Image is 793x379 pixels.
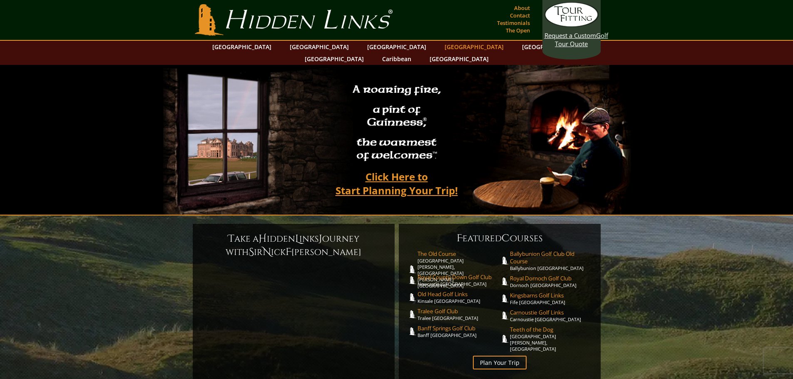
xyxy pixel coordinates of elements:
[510,275,592,282] span: Royal Dornoch Golf Club
[473,356,527,369] a: Plan Your Trip
[407,232,592,245] h6: eatured ourses
[295,232,299,245] span: L
[518,41,585,53] a: [GEOGRAPHIC_DATA]
[418,325,500,338] a: Banff Springs Golf ClubBanff [GEOGRAPHIC_DATA]
[418,290,500,298] span: Old Head Golf Links
[544,2,599,48] a: Request a CustomGolf Tour Quote
[201,232,386,259] h6: ake a idden inks ourney with ir ick [PERSON_NAME]
[249,245,254,259] span: S
[259,232,267,245] span: H
[510,326,592,333] span: Teeth of the Dog
[510,250,592,265] span: Ballybunion Golf Club Old Course
[457,232,462,245] span: F
[418,273,500,287] a: Royal County Down Golf ClubNewcastle [GEOGRAPHIC_DATA]
[418,273,500,281] span: Royal County Down Golf Club
[510,292,592,305] a: Kingsbarns Golf LinksFife [GEOGRAPHIC_DATA]
[418,307,500,321] a: Tralee Golf ClubTralee [GEOGRAPHIC_DATA]
[510,292,592,299] span: Kingsbarns Golf Links
[544,31,596,40] span: Request a Custom
[510,326,592,352] a: Teeth of the Dog[GEOGRAPHIC_DATA][PERSON_NAME], [GEOGRAPHIC_DATA]
[418,250,500,289] a: The Old Course[GEOGRAPHIC_DATA][PERSON_NAME], [GEOGRAPHIC_DATA][PERSON_NAME] [GEOGRAPHIC_DATA]
[512,2,532,14] a: About
[319,232,322,245] span: J
[418,307,500,315] span: Tralee Golf Club
[378,53,415,65] a: Caribbean
[440,41,508,53] a: [GEOGRAPHIC_DATA]
[418,325,500,332] span: Banff Springs Golf Club
[286,41,353,53] a: [GEOGRAPHIC_DATA]
[425,53,493,65] a: [GEOGRAPHIC_DATA]
[418,250,500,258] span: The Old Course
[508,10,532,21] a: Contact
[263,245,271,259] span: N
[208,41,276,53] a: [GEOGRAPHIC_DATA]
[510,309,592,322] a: Carnoustie Golf LinksCarnoustie [GEOGRAPHIC_DATA]
[495,17,532,29] a: Testimonials
[504,25,532,36] a: The Open
[502,232,510,245] span: C
[363,41,430,53] a: [GEOGRAPHIC_DATA]
[301,53,368,65] a: [GEOGRAPHIC_DATA]
[327,167,466,200] a: Click Here toStart Planning Your Trip!
[510,275,592,288] a: Royal Dornoch Golf ClubDornoch [GEOGRAPHIC_DATA]
[228,232,234,245] span: T
[347,79,446,167] h2: A roaring fire, a pint of Guinness , the warmest of welcomes™.
[510,250,592,271] a: Ballybunion Golf Club Old CourseBallybunion [GEOGRAPHIC_DATA]
[418,290,500,304] a: Old Head Golf LinksKinsale [GEOGRAPHIC_DATA]
[510,309,592,316] span: Carnoustie Golf Links
[286,245,291,259] span: F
